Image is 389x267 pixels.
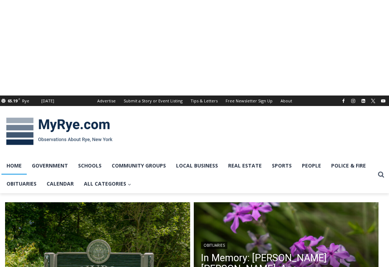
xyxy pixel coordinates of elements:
a: About [277,96,296,106]
a: Submit a Story or Event Listing [120,96,187,106]
a: Linkedin [359,97,368,105]
a: YouTube [379,97,388,105]
a: Facebook [339,97,348,105]
a: Obituaries [1,175,42,193]
a: Police & Fire [326,157,371,175]
a: Schools [73,157,107,175]
div: [DATE] [41,98,54,104]
a: Government [27,157,73,175]
button: View Search Form [375,168,388,181]
a: Home [1,157,27,175]
span: All Categories [84,180,131,188]
a: People [297,157,326,175]
a: Tips & Letters [187,96,222,106]
a: Local Business [171,157,223,175]
a: Advertise [93,96,120,106]
a: Obituaries [201,242,227,249]
nav: Secondary Navigation [93,96,296,106]
a: Sports [267,157,297,175]
a: Community Groups [107,157,171,175]
span: F [18,97,20,101]
a: Calendar [42,175,79,193]
nav: Primary Navigation [1,157,375,193]
a: All Categories [79,175,136,193]
span: 65.19 [8,98,17,103]
div: Rye [22,98,29,104]
a: Instagram [349,97,358,105]
img: MyRye.com [1,113,117,150]
a: Free Newsletter Sign Up [222,96,277,106]
a: X [369,97,377,105]
a: Real Estate [223,157,267,175]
